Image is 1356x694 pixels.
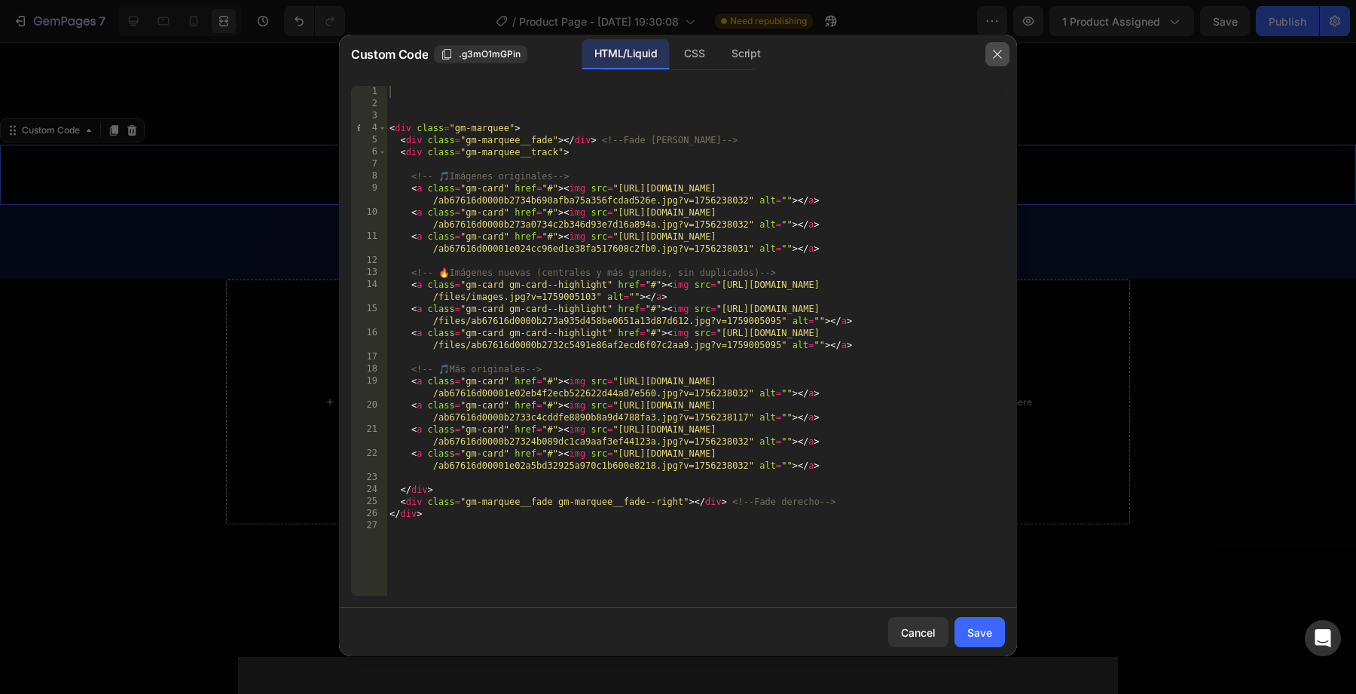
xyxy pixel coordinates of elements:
button: .g3mO1mGPin [434,45,527,63]
span: Custom Code [351,45,428,63]
div: 6 [351,146,387,158]
button: Save [954,617,1005,647]
div: 5 [351,134,387,146]
div: 3 [351,110,387,122]
div: HTML/Liquid [582,39,669,69]
div: Script [719,39,772,69]
div: 17 [351,351,387,363]
div: 9 [351,182,387,206]
div: 21 [351,423,387,448]
div: 22 [351,448,387,472]
div: 10 [351,206,387,231]
div: 25 [351,496,387,508]
div: Save [967,625,992,640]
span: .g3mO1mGPin [459,47,521,61]
div: 26 [351,508,387,520]
div: 18 [351,363,387,375]
div: 4 [351,122,387,134]
div: 2 [351,98,387,110]
strong: Chequea Disponibilidad [631,271,725,355]
button: <p><strong>Chequea Disponibilidad</strong></p> [543,249,812,376]
div: 14 [351,279,387,303]
button: Cancel [888,617,948,647]
div: 1 [351,86,387,98]
div: Drop element here [952,354,1032,366]
div: 13 [351,267,387,279]
div: 27 [351,520,387,532]
div: 16 [351,327,387,351]
div: 20 [351,399,387,423]
div: Custom Code [19,81,83,95]
div: 19 [351,375,387,399]
div: Open Intercom Messenger [1305,620,1341,656]
div: Drop element here [342,354,422,366]
div: 12 [351,255,387,267]
div: CSS [672,39,716,69]
h2: Que hay dentro? [238,543,1118,591]
div: 7 [351,158,387,170]
div: 11 [351,231,387,255]
div: 24 [351,484,387,496]
div: Cancel [901,625,936,640]
div: 8 [351,170,387,182]
div: 15 [351,303,387,327]
div: 23 [351,472,387,484]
